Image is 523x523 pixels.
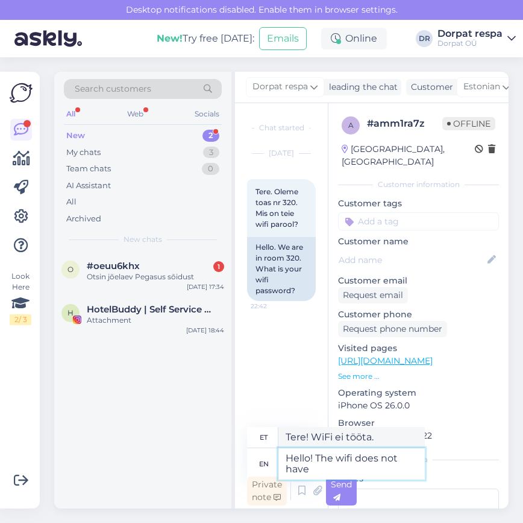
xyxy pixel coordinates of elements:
p: Customer name [338,235,499,248]
div: Attachment [87,315,224,326]
div: My chats [66,147,101,159]
div: 2 [202,130,219,142]
div: [DATE] 18:44 [186,326,224,335]
span: H [67,308,74,317]
p: iPhone OS 26.0.0 [338,399,499,412]
span: Offline [442,117,495,130]
b: New! [157,33,183,44]
p: Customer phone [338,308,499,321]
span: o [67,265,74,274]
div: Online [321,28,387,49]
p: Operating system [338,387,499,399]
span: Dorpat respa [252,80,308,94]
button: Emails [259,27,307,50]
div: Request email [338,287,408,303]
div: AI Assistant [66,180,111,192]
p: Visited pages [338,342,499,355]
span: #oeuu6khx [87,261,140,271]
div: Archived [66,213,101,225]
textarea: Hello! The wifi does not have [278,448,425,480]
div: 2 / 3 [10,314,31,325]
div: Otsin jõelaev Pegasus sõidust [87,271,224,282]
a: [URL][DOMAIN_NAME] [338,355,433,366]
div: Try free [DATE]: [157,31,254,46]
div: Chat started [247,122,316,133]
div: All [66,196,77,208]
span: New chats [124,234,162,245]
input: Add a tag [338,212,499,230]
div: 1 [213,261,224,272]
span: Search customers [75,83,151,95]
a: Dorpat respaDorpat OÜ [437,29,516,48]
span: 22:42 [251,302,296,311]
div: New [66,130,85,142]
div: DR [416,30,433,47]
div: [DATE] [247,148,316,159]
div: 3 [203,147,219,159]
div: leading the chat [324,81,398,94]
span: HotelBuddy | Self Service App for Hotel Guests [87,304,212,315]
p: Customer email [338,274,499,287]
div: et [260,427,268,448]
span: a [348,121,354,130]
div: Dorpat respa [437,29,503,39]
p: Browser [338,417,499,429]
div: Dorpat OÜ [437,39,503,48]
div: Hello. We are in room 320. What is your wifi password? [247,237,316,301]
p: See more ... [338,371,499,382]
div: Look Here [10,271,31,325]
span: Estonian [463,80,500,94]
div: Web [125,106,146,122]
div: Private note [247,477,287,506]
input: Add name [339,253,485,267]
div: Socials [192,106,222,122]
div: [DATE] 17:34 [187,282,224,291]
p: Customer tags [338,197,499,210]
div: Request phone number [338,321,447,337]
div: All [64,106,78,122]
div: en [259,454,269,474]
div: Customer [406,81,453,94]
div: # amm1ra7z [367,116,442,131]
span: Tere. Oleme toas nr 320. Mis on teie wifi parool? [255,187,300,229]
div: Team chats [66,163,111,175]
div: [GEOGRAPHIC_DATA], [GEOGRAPHIC_DATA] [342,143,475,168]
textarea: Tere! WiFi ei tööta. [278,427,425,448]
div: 0 [202,163,219,175]
div: Customer information [338,179,499,190]
img: Askly Logo [10,81,33,104]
